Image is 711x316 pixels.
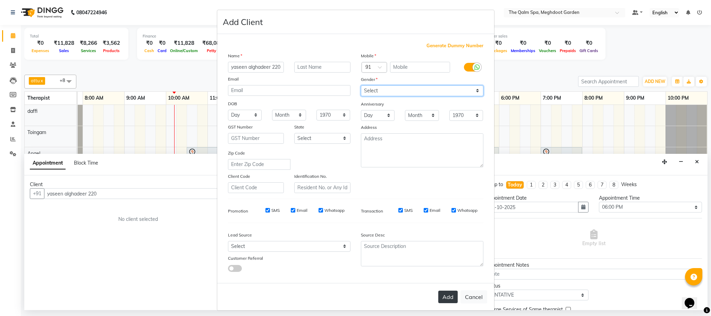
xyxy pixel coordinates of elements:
label: Customer Referral [228,255,263,261]
input: Mobile [390,62,450,73]
label: Gender [361,76,378,83]
input: Resident No. or Any Id [294,182,350,193]
input: Last Name [294,62,350,73]
input: Enter Zip Code [228,159,290,170]
label: Email [297,207,307,214]
button: Cancel [460,290,487,303]
label: Lead Source [228,232,252,238]
label: SMS [271,207,280,214]
label: Promotion [228,208,248,214]
label: Whatsapp [324,207,345,214]
label: GST Number [228,124,253,130]
label: DOB [228,101,237,107]
label: Identification No. [294,173,327,180]
label: Email [430,207,440,214]
input: Email [228,85,350,96]
label: State [294,124,304,130]
label: Source Desc [361,232,385,238]
label: Email [228,76,239,82]
label: Client Code [228,173,250,180]
input: GST Number [228,133,284,144]
button: Add [438,291,458,303]
label: Anniversary [361,101,384,107]
label: Mobile [361,53,376,59]
label: SMS [404,207,413,214]
label: Address [361,124,377,131]
label: Transaction [361,208,383,214]
label: Whatsapp [457,207,477,214]
h4: Add Client [223,16,263,28]
input: First Name [228,62,284,73]
label: Name [228,53,242,59]
span: Generate Dummy Number [426,42,483,49]
label: Zip Code [228,150,245,156]
input: Client Code [228,182,284,193]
